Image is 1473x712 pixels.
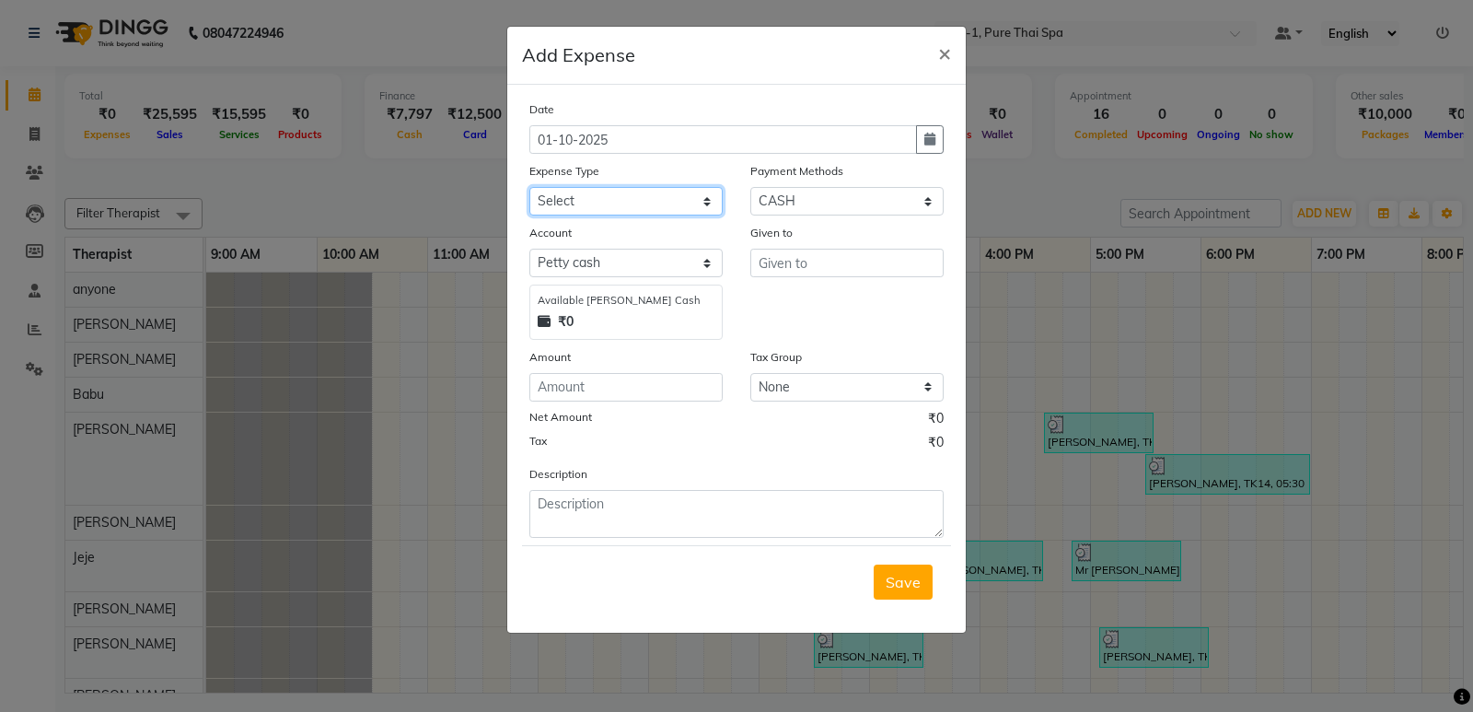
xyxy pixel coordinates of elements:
label: Amount [529,349,571,366]
input: Given to [750,249,944,277]
span: ₹0 [928,409,944,433]
button: Close [923,27,966,78]
label: Description [529,466,587,483]
h5: Add Expense [522,41,635,69]
label: Date [529,101,554,118]
label: Net Amount [529,409,592,426]
label: Account [529,225,572,241]
span: × [938,39,951,66]
input: Amount [529,373,723,402]
label: Expense Type [529,163,599,180]
div: Available [PERSON_NAME] Cash [538,293,714,309]
button: Save [874,565,933,600]
label: Payment Methods [750,163,843,180]
span: Save [886,573,921,591]
label: Tax Group [750,349,802,366]
label: Tax [529,433,547,449]
label: Given to [750,225,793,241]
strong: ₹0 [558,312,574,332]
span: ₹0 [928,433,944,457]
